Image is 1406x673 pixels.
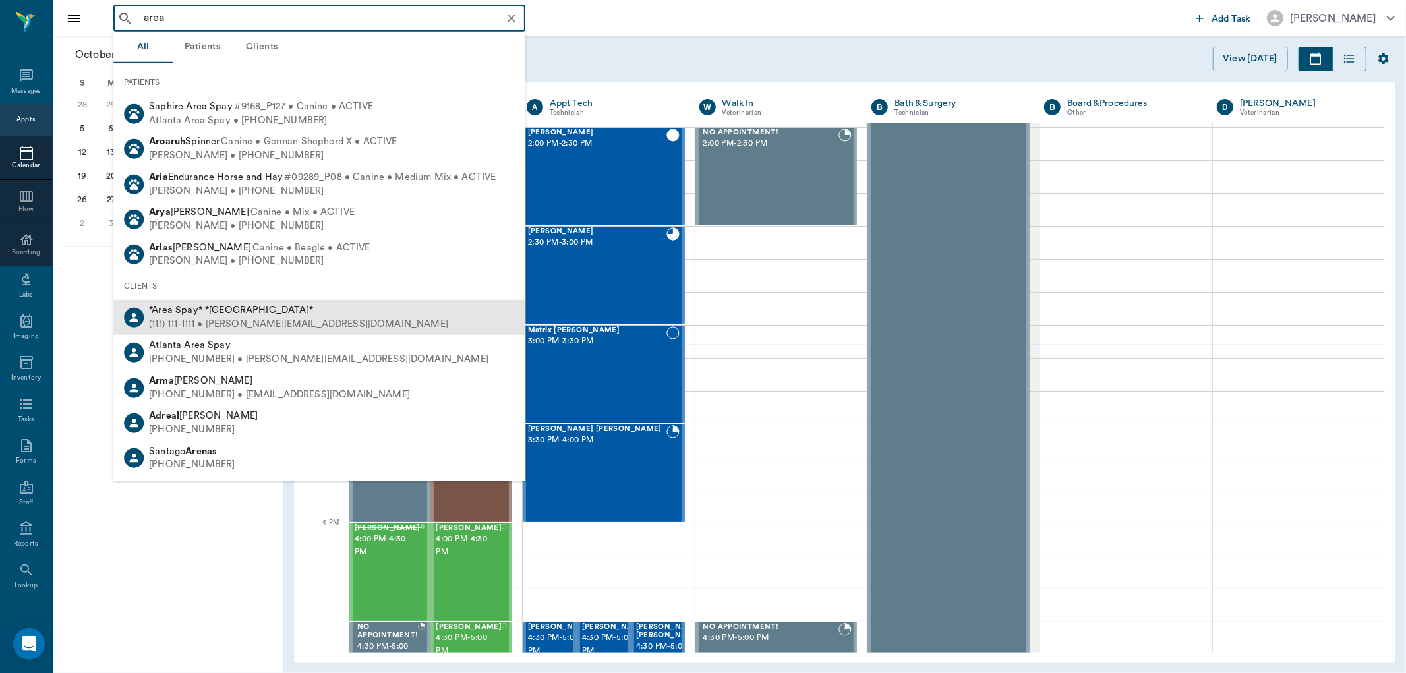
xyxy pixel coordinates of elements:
span: [PERSON_NAME] [149,411,258,421]
span: [PERSON_NAME] [149,207,249,217]
span: [PERSON_NAME] [149,242,251,252]
div: 4 PM [305,516,339,549]
div: [PERSON_NAME] • [PHONE_NUMBER] [149,149,397,163]
a: [PERSON_NAME] [1240,97,1370,110]
input: Search [138,9,521,28]
div: Monday, November 3, 2025 [102,214,120,233]
div: Monday, October 27, 2025 [102,190,120,209]
span: *Area Spay* *[GEOGRAPHIC_DATA]* [149,305,313,315]
div: Tasks [18,415,34,424]
div: Sunday, October 12, 2025 [73,143,92,161]
span: [PERSON_NAME] [149,376,252,386]
span: 4:00 PM - 4:30 PM [436,533,502,559]
div: BOOKED, 2:00 PM - 2:30 PM [695,127,858,226]
div: Reports [14,539,38,549]
span: Atlanta Area Spay [149,340,231,350]
div: [PHONE_NUMBER] [149,458,235,472]
span: [PERSON_NAME] [582,623,648,631]
b: Aria [149,172,168,182]
span: NO APPOINTMENT! [703,129,839,137]
div: Veterinarian [722,107,852,119]
div: Sunday, October 26, 2025 [73,190,92,209]
span: Endurance Horse and Hay [149,172,283,182]
span: [PERSON_NAME] [528,129,666,137]
div: BOOKED, 3:30 PM - 4:00 PM [523,424,685,523]
b: Arya [149,207,171,217]
span: [PERSON_NAME] [528,623,594,631]
span: 4:00 PM - 4:30 PM [355,533,421,559]
div: Sunday, October 19, 2025 [73,167,92,185]
div: Monday, October 13, 2025 [102,143,120,161]
div: Sunday, November 2, 2025 [73,214,92,233]
div: Inventory [11,373,41,383]
div: M [97,73,126,93]
div: B [871,99,888,115]
button: [PERSON_NAME] [1256,6,1405,30]
div: D [1217,99,1233,115]
div: Other [1067,107,1197,119]
div: NOT_CONFIRMED, 4:00 PM - 4:30 PM [430,523,512,622]
div: Monday, October 6, 2025 [102,119,120,138]
div: Staff [19,498,33,508]
button: Add Task [1190,6,1256,30]
div: [PERSON_NAME] [1290,11,1376,26]
span: NO APPOINTMENT! [703,623,839,631]
span: #9168_P127 • Canine • ACTIVE [234,100,373,114]
div: PATIENTS [113,69,525,96]
span: 4:30 PM - 5:00 PM [636,640,702,666]
button: October2025 [69,42,167,68]
button: View [DATE] [1213,47,1288,71]
b: Aroaruh [149,136,185,146]
span: Spinner [149,136,220,146]
div: Forms [16,456,36,466]
div: W [699,99,716,115]
div: Labs [19,290,33,300]
span: 4:30 PM - 5:00 PM [436,631,502,658]
b: Adreal [149,411,179,421]
div: A [527,99,543,115]
span: 4:30 PM - 5:00 PM [703,631,839,645]
span: [PERSON_NAME] [436,623,502,631]
div: Sunday, October 5, 2025 [73,119,92,138]
div: Monday, October 20, 2025 [102,167,120,185]
div: CLIENTS [113,272,525,300]
a: Bath & Surgery [894,97,1024,110]
span: [PERSON_NAME] [PERSON_NAME] [636,623,702,640]
div: Imaging [13,332,39,341]
span: October [73,45,118,64]
div: Technician [550,107,680,119]
span: 2:30 PM - 3:00 PM [528,236,666,249]
span: [PERSON_NAME] [436,524,502,533]
div: CHECKED_OUT, 2:00 PM - 2:30 PM [523,127,685,226]
span: Matrix [PERSON_NAME] [528,326,666,335]
button: Clear [502,9,521,28]
span: Canine • Beagle • ACTIVE [252,241,370,254]
div: [PHONE_NUMBER] • [EMAIL_ADDRESS][DOMAIN_NAME] [149,388,410,401]
div: [PERSON_NAME] • [PHONE_NUMBER] [149,184,496,198]
span: 2:00 PM - 2:30 PM [703,137,839,150]
div: Board &Procedures [1067,97,1197,110]
div: S [68,73,97,93]
span: #09289_P08 • Canine • Medium Mix • ACTIVE [284,171,496,185]
div: Appts [16,115,35,125]
a: Appt Tech [550,97,680,110]
span: NO APPOINTMENT! [357,623,418,640]
span: 3:30 PM - 4:00 PM [528,434,666,447]
span: [PERSON_NAME] [PERSON_NAME] [528,425,666,434]
button: Clients [232,32,291,63]
div: Monday, September 29, 2025 [102,96,120,114]
span: [PERSON_NAME] [355,524,421,533]
span: 3:00 PM - 3:30 PM [528,335,666,348]
div: (111) 111-1111 • [PERSON_NAME][EMAIL_ADDRESS][DOMAIN_NAME] [149,318,448,332]
div: B [1044,99,1061,115]
span: 4:30 PM - 5:00 PM [582,631,648,658]
div: [PERSON_NAME] • [PHONE_NUMBER] [149,254,370,268]
span: 4:30 PM - 5:00 PM [357,640,418,666]
div: [PHONE_NUMBER] • [PERSON_NAME][EMAIL_ADDRESS][DOMAIN_NAME] [149,353,488,366]
b: Arma [149,376,174,386]
a: Walk In [722,97,852,110]
div: Lookup [15,581,38,591]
